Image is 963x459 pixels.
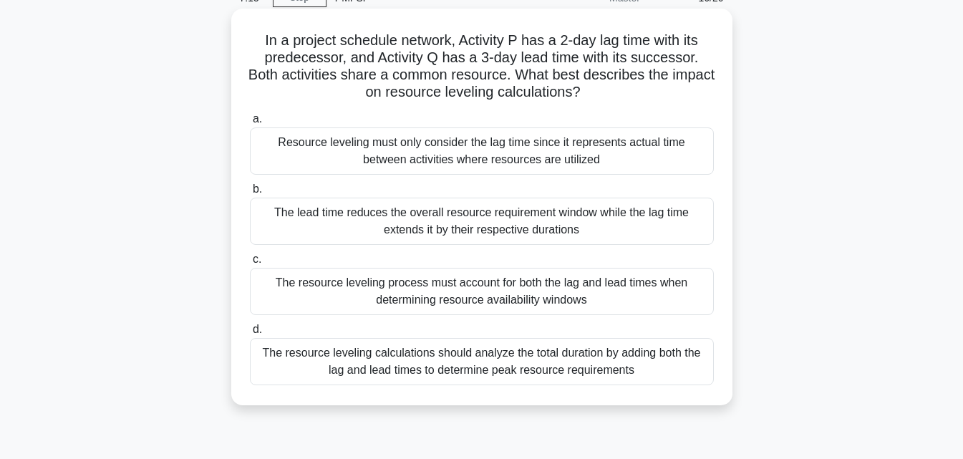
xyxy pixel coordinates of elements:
[250,198,714,245] div: The lead time reduces the overall resource requirement window while the lag time extends it by th...
[248,32,715,102] h5: In a project schedule network, Activity P has a 2-day lag time with its predecessor, and Activity...
[250,127,714,175] div: Resource leveling must only consider the lag time since it represents actual time between activit...
[253,253,261,265] span: c.
[250,268,714,315] div: The resource leveling process must account for both the lag and lead times when determining resou...
[250,338,714,385] div: The resource leveling calculations should analyze the total duration by adding both the lag and l...
[253,323,262,335] span: d.
[253,183,262,195] span: b.
[253,112,262,125] span: a.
